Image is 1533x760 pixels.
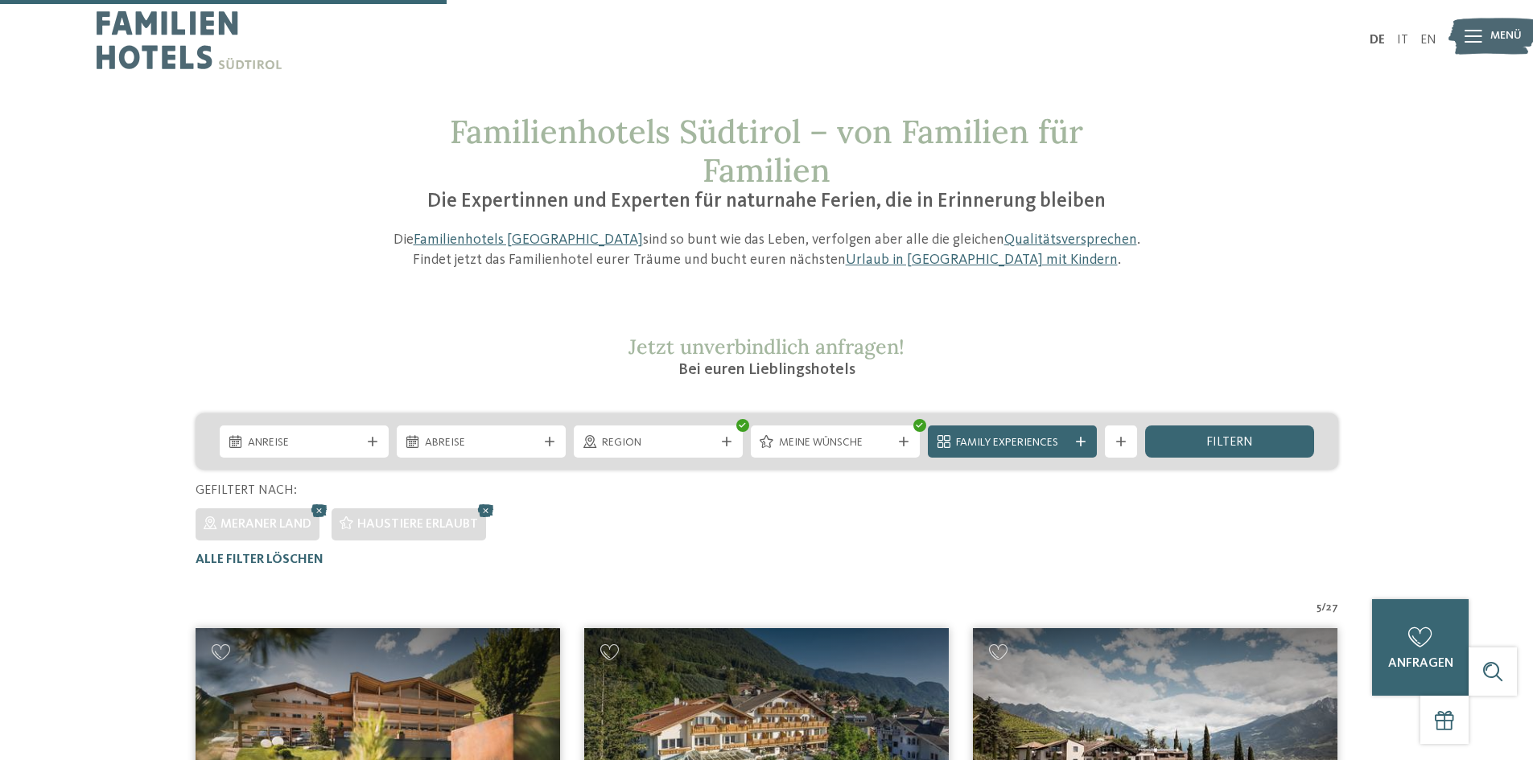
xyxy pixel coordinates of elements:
a: Qualitätsversprechen [1004,232,1137,247]
span: Gefiltert nach: [196,484,297,497]
span: Family Experiences [956,435,1069,451]
span: 5 [1317,600,1321,616]
span: Abreise [425,435,538,451]
span: Bei euren Lieblingshotels [678,362,855,378]
a: Familienhotels [GEOGRAPHIC_DATA] [414,232,643,247]
span: Familienhotels Südtirol – von Familien für Familien [450,111,1083,191]
span: Region [602,435,715,451]
span: Haustiere erlaubt [357,518,478,531]
a: Urlaub in [GEOGRAPHIC_DATA] mit Kindern [846,253,1118,267]
a: IT [1397,34,1408,47]
span: / [1321,600,1326,616]
span: filtern [1206,436,1253,449]
span: Menü [1490,28,1522,44]
span: anfragen [1388,657,1453,670]
span: Anreise [248,435,361,451]
p: Die sind so bunt wie das Leben, verfolgen aber alle die gleichen . Findet jetzt das Familienhotel... [385,230,1149,270]
span: Jetzt unverbindlich anfragen! [628,334,905,359]
span: Alle Filter löschen [196,553,323,566]
span: Meine Wünsche [779,435,892,451]
a: EN [1420,34,1436,47]
span: 27 [1326,600,1338,616]
span: Die Expertinnen und Experten für naturnahe Ferien, die in Erinnerung bleiben [427,191,1106,212]
a: DE [1370,34,1385,47]
span: Meraner Land [220,518,311,531]
a: anfragen [1372,599,1469,696]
